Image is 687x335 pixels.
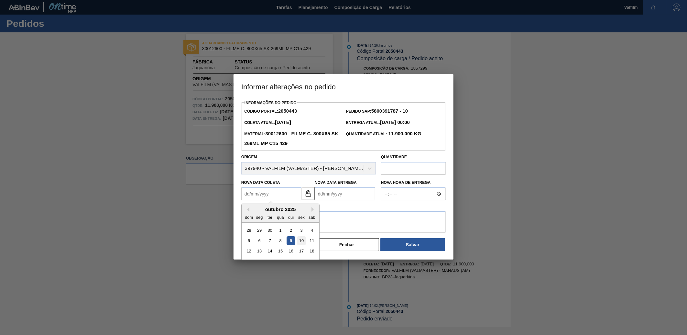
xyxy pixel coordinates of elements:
[245,207,249,212] button: Previous Month
[275,119,291,125] strong: [DATE]
[346,109,408,114] span: Pedido SAP:
[276,257,285,266] div: Choose quarta-feira, 22 de outubro de 2025
[371,108,408,114] strong: 5800391787 - 10
[297,257,306,266] div: Choose sexta-feira, 24 de outubro de 2025
[381,178,446,187] label: Nova Hora de Entrega
[244,132,338,146] span: Material:
[266,247,274,256] div: Choose terça-feira, 14 de outubro de 2025
[245,101,297,105] label: Informações do Pedido
[266,226,274,235] div: Choose terça-feira, 30 de setembro de 2025
[255,213,264,222] div: seg
[242,207,319,212] div: outubro 2025
[241,180,280,185] label: Nova Data Coleta
[266,213,274,222] div: ter
[245,247,253,256] div: Choose domingo, 12 de outubro de 2025
[387,131,421,136] strong: 11.900,000 KG
[308,257,316,266] div: Choose sábado, 25 de outubro de 2025
[315,187,375,200] input: dd/mm/yyyy
[245,236,253,245] div: Choose domingo, 5 de outubro de 2025
[315,180,357,185] label: Nova Data Entrega
[255,236,264,245] div: Choose segunda-feira, 6 de outubro de 2025
[297,226,306,235] div: Choose sexta-feira, 3 de outubro de 2025
[245,226,253,235] div: Choose domingo, 28 de setembro de 2025
[287,213,295,222] div: qui
[245,257,253,266] div: Choose domingo, 19 de outubro de 2025
[255,257,264,266] div: Choose segunda-feira, 20 de outubro de 2025
[287,247,295,256] div: Choose quinta-feira, 16 de outubro de 2025
[311,207,316,212] button: Next Month
[244,109,297,114] span: Código Portal:
[287,226,295,235] div: Choose quinta-feira, 2 de outubro de 2025
[266,257,274,266] div: Choose terça-feira, 21 de outubro de 2025
[297,236,306,245] div: Choose sexta-feira, 10 de outubro de 2025
[244,120,291,125] span: Coleta Atual:
[308,236,316,245] div: Choose sábado, 11 de outubro de 2025
[314,238,379,251] button: Fechar
[302,187,315,200] button: unlocked
[278,108,297,114] strong: 2050443
[297,213,306,222] div: sex
[244,225,317,277] div: month 2025-10
[266,236,274,245] div: Choose terça-feira, 7 de outubro de 2025
[255,226,264,235] div: Choose segunda-feira, 29 de setembro de 2025
[276,247,285,256] div: Choose quarta-feira, 15 de outubro de 2025
[287,257,295,266] div: Choose quinta-feira, 23 de outubro de 2025
[304,190,312,197] img: unlocked
[287,236,295,245] div: Choose quinta-feira, 9 de outubro de 2025
[308,226,316,235] div: Choose sábado, 4 de outubro de 2025
[276,226,285,235] div: Choose quarta-feira, 1 de outubro de 2025
[276,213,285,222] div: qua
[381,155,407,159] label: Quantidade
[241,187,302,200] input: dd/mm/yyyy
[380,119,410,125] strong: [DATE] 00:00
[346,132,421,136] span: Quantidade Atual:
[244,131,338,146] strong: 30012600 - FILME C. 800X65 SK 269ML MP C15 429
[297,247,306,256] div: Choose sexta-feira, 17 de outubro de 2025
[276,236,285,245] div: Choose quarta-feira, 8 de outubro de 2025
[245,213,253,222] div: dom
[234,74,453,99] h3: Informar alterações no pedido
[241,202,446,211] label: Observação
[241,155,257,159] label: Origem
[308,213,316,222] div: sab
[308,247,316,256] div: Choose sábado, 18 de outubro de 2025
[380,238,445,251] button: Salvar
[346,120,410,125] span: Entrega Atual:
[255,247,264,256] div: Choose segunda-feira, 13 de outubro de 2025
